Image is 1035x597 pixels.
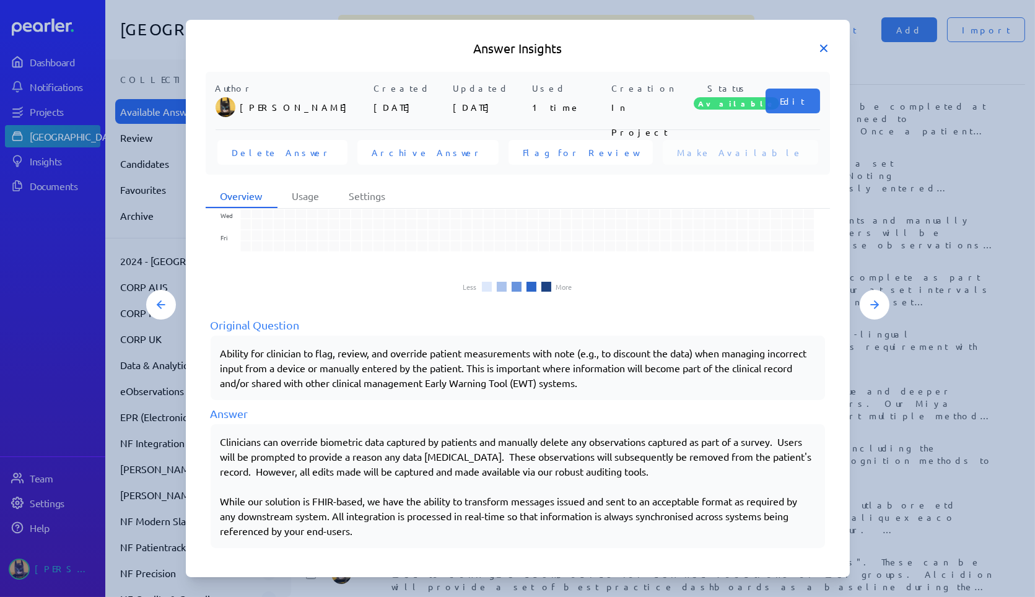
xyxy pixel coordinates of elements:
li: Usage [277,185,334,208]
li: Settings [334,185,401,208]
button: Delete Answer [217,140,347,165]
button: Flag for Review [509,140,653,165]
li: Overview [206,185,277,208]
img: Tung Nguyen [216,97,235,117]
span: Archive Answer [372,146,484,159]
p: [DATE] [453,95,528,120]
button: Make Available [663,140,818,165]
text: Wed [221,211,233,220]
button: Archive Answer [357,140,499,165]
p: Updated [453,82,528,95]
p: While our solution is FHIR-based, we have the ability to transform messages issued and sent to an... [221,494,815,538]
span: Make Available [678,146,803,159]
p: Used [533,82,607,95]
li: Less [463,283,477,290]
p: Status [691,82,766,95]
div: Answer [211,405,825,422]
p: Clinicians can override biometric data captured by patients and manually delete any observations ... [221,434,815,479]
p: [PERSON_NAME] [240,95,369,120]
button: Next Answer [860,290,889,320]
p: Creation [612,82,686,95]
p: In Project [612,95,686,120]
span: Flag for Review [523,146,638,159]
p: [DATE] [374,95,448,120]
div: Original Question [211,316,825,333]
button: Edit [766,89,820,113]
span: Delete Answer [232,146,333,159]
p: Author [216,82,369,95]
p: Created [374,82,448,95]
text: Fri [221,233,227,242]
p: 1 time [533,95,607,120]
span: Available [694,97,779,110]
li: More [556,283,572,290]
p: Ability for clinician to flag, review, and override patient measurements with note (e.g., to disc... [221,346,815,390]
h5: Answer Insights [206,40,830,57]
button: Previous Answer [146,290,176,320]
span: Edit [780,95,805,107]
